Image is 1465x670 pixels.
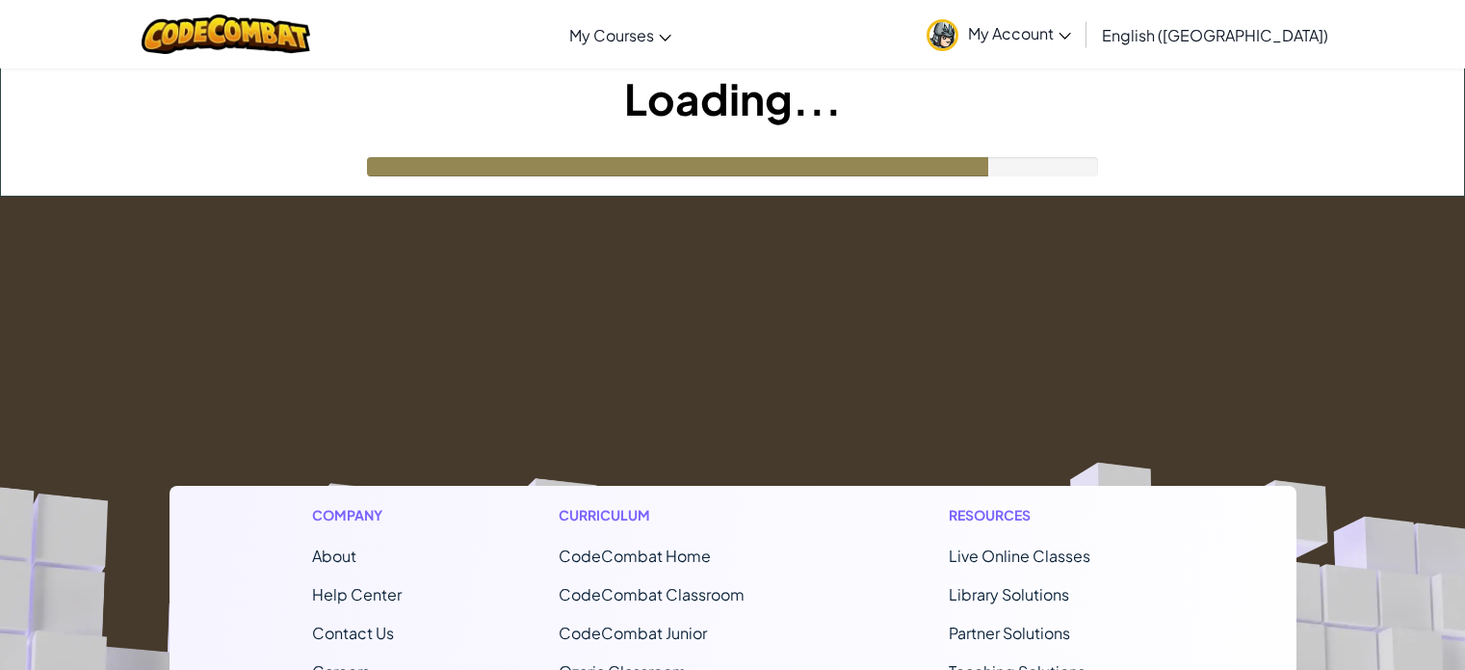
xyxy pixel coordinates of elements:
[559,505,792,525] h1: Curriculum
[560,9,681,61] a: My Courses
[312,546,356,566] a: About
[968,23,1071,43] span: My Account
[927,19,958,51] img: avatar
[559,546,711,566] span: CodeCombat Home
[312,505,402,525] h1: Company
[312,623,394,643] span: Contact Us
[917,4,1081,65] a: My Account
[949,623,1070,643] a: Partner Solutions
[312,584,402,604] a: Help Center
[559,584,745,604] a: CodeCombat Classroom
[1102,25,1328,45] span: English ([GEOGRAPHIC_DATA])
[1,68,1464,128] h1: Loading...
[1092,9,1338,61] a: English ([GEOGRAPHIC_DATA])
[949,546,1090,566] a: Live Online Classes
[949,584,1069,604] a: Library Solutions
[559,623,707,643] a: CodeCombat Junior
[569,25,654,45] span: My Courses
[949,505,1154,525] h1: Resources
[142,14,310,54] img: CodeCombat logo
